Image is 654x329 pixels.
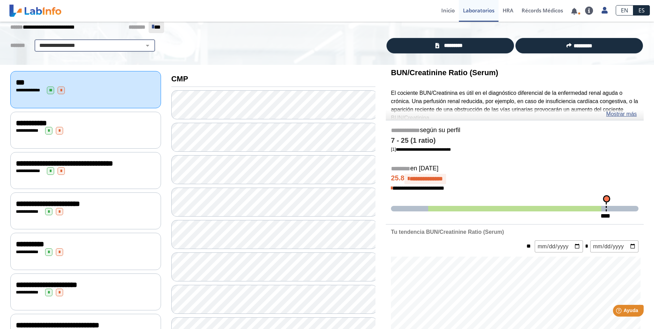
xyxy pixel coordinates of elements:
input: mm/dd/yyyy [590,240,638,252]
b: CMP [171,74,188,83]
h5: en [DATE] [391,165,638,173]
a: ES [633,5,650,16]
h4: 7 - 25 (1 ratio) [391,137,638,145]
iframe: Help widget launcher [593,302,646,321]
h5: según su perfil [391,127,638,134]
h4: 25.8 [391,174,638,184]
p: El cociente BUN/Creatinina es útil en el diagnóstico diferencial de la enfermedad renal aguda o c... [391,89,638,122]
span: HRA [503,7,513,14]
a: Mostrar más [606,110,637,118]
b: BUN/Creatinine Ratio (Serum) [391,68,498,77]
b: Tu tendencia BUN/Creatinine Ratio (Serum) [391,229,504,235]
a: EN [616,5,633,16]
input: mm/dd/yyyy [535,240,583,252]
a: [1] [391,147,451,152]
